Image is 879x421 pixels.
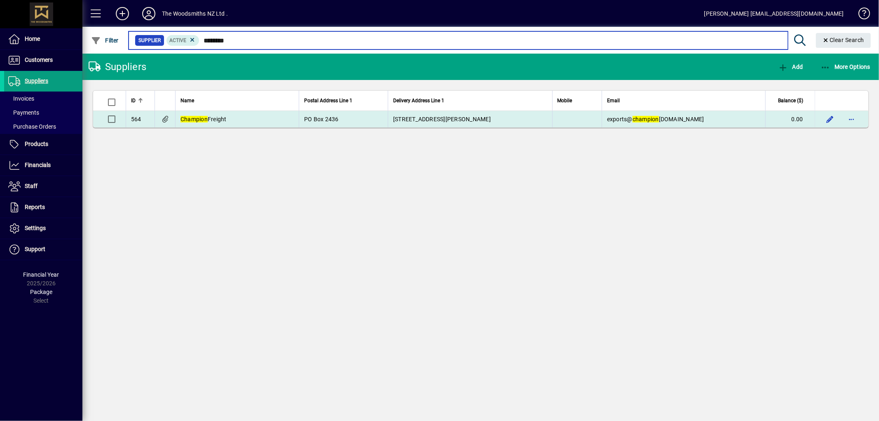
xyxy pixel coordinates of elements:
[180,96,294,105] div: Name
[4,197,82,218] a: Reports
[8,95,34,102] span: Invoices
[109,6,136,21] button: Add
[776,59,805,74] button: Add
[4,239,82,260] a: Support
[4,29,82,49] a: Home
[131,116,141,122] span: 564
[166,35,199,46] mat-chip: Activation Status: Active
[607,96,760,105] div: Email
[4,50,82,71] a: Customers
[823,113,837,126] button: Edit
[136,6,162,21] button: Profile
[4,176,82,197] a: Staff
[180,116,208,122] em: Champion
[845,113,858,126] button: More options
[304,96,352,105] span: Postal Address Line 1
[304,116,339,122] span: PO Box 2436
[25,78,48,84] span: Suppliers
[607,116,704,122] span: exports@ [DOMAIN_NAME]
[704,7,844,20] div: [PERSON_NAME] [EMAIL_ADDRESS][DOMAIN_NAME]
[131,96,136,105] span: ID
[170,38,187,43] span: Active
[4,134,82,155] a: Products
[558,96,572,105] span: Mobile
[162,7,228,20] div: The Woodsmiths NZ Ltd .
[8,123,56,130] span: Purchase Orders
[138,36,161,45] span: Supplier
[89,33,121,48] button: Filter
[25,183,38,189] span: Staff
[816,33,871,48] button: Clear
[25,225,46,231] span: Settings
[607,96,620,105] span: Email
[89,60,146,73] div: Suppliers
[4,218,82,239] a: Settings
[25,204,45,210] span: Reports
[25,162,51,168] span: Financials
[393,96,444,105] span: Delivery Address Line 1
[23,271,59,278] span: Financial Year
[25,35,40,42] span: Home
[180,96,194,105] span: Name
[393,116,491,122] span: [STREET_ADDRESS][PERSON_NAME]
[852,2,869,28] a: Knowledge Base
[4,106,82,120] a: Payments
[91,37,119,44] span: Filter
[180,116,227,122] span: Freight
[25,56,53,63] span: Customers
[4,120,82,134] a: Purchase Orders
[778,96,803,105] span: Balance ($)
[131,96,150,105] div: ID
[558,96,597,105] div: Mobile
[4,155,82,176] a: Financials
[823,37,865,43] span: Clear Search
[8,109,39,116] span: Payments
[633,116,659,122] em: champion
[820,64,871,70] span: More Options
[25,246,45,252] span: Support
[30,289,52,295] span: Package
[765,111,815,127] td: 0.00
[25,141,48,147] span: Products
[818,59,873,74] button: More Options
[778,64,803,70] span: Add
[771,96,811,105] div: Balance ($)
[4,92,82,106] a: Invoices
